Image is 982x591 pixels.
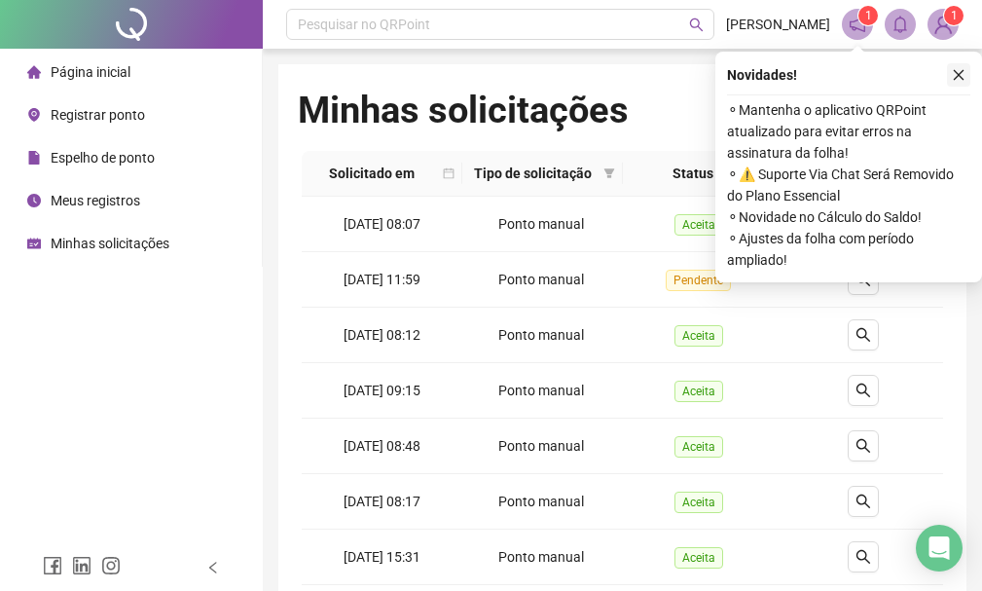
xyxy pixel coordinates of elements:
[674,547,723,569] span: Aceita
[27,194,41,207] span: clock-circle
[858,6,878,25] sup: 1
[27,151,41,165] span: file
[944,6,964,25] sup: Atualize o seu contato no menu Meus Dados
[101,556,121,575] span: instagram
[674,492,723,513] span: Aceita
[470,163,596,184] span: Tipo de solicitação
[344,327,420,343] span: [DATE] 08:12
[498,438,584,454] span: Ponto manual
[855,549,871,565] span: search
[727,64,797,86] span: Novidades !
[51,193,140,208] span: Meus registros
[855,327,871,343] span: search
[727,228,970,271] span: ⚬ Ajustes da folha com período ampliado!
[498,272,584,287] span: Ponto manual
[891,16,909,33] span: bell
[855,383,871,398] span: search
[727,164,970,206] span: ⚬ ⚠️ Suporte Via Chat Será Removido do Plano Essencial
[603,167,615,179] span: filter
[51,107,145,123] span: Registrar ponto
[600,159,619,188] span: filter
[727,206,970,228] span: ⚬ Novidade no Cálculo do Saldo!
[443,167,455,179] span: calendar
[865,9,872,22] span: 1
[51,64,130,80] span: Página inicial
[674,325,723,347] span: Aceita
[855,438,871,454] span: search
[27,237,41,250] span: schedule
[674,214,723,236] span: Aceita
[344,549,420,565] span: [DATE] 15:31
[344,216,420,232] span: [DATE] 08:07
[72,556,91,575] span: linkedin
[344,272,420,287] span: [DATE] 11:59
[439,159,458,188] span: calendar
[498,494,584,509] span: Ponto manual
[498,549,584,565] span: Ponto manual
[27,108,41,122] span: environment
[674,436,723,458] span: Aceita
[631,163,756,184] span: Status
[27,65,41,79] span: home
[51,236,169,251] span: Minhas solicitações
[916,525,963,572] div: Open Intercom Messenger
[666,270,731,291] span: Pendente
[849,16,866,33] span: notification
[928,10,958,39] img: 89839
[726,14,830,35] span: [PERSON_NAME]
[689,18,704,32] span: search
[498,216,584,232] span: Ponto manual
[51,150,155,166] span: Espelho de ponto
[344,438,420,454] span: [DATE] 08:48
[43,556,62,575] span: facebook
[344,383,420,398] span: [DATE] 09:15
[498,327,584,343] span: Ponto manual
[309,163,435,184] span: Solicitado em
[951,9,958,22] span: 1
[855,494,871,509] span: search
[674,381,723,402] span: Aceita
[344,494,420,509] span: [DATE] 08:17
[298,88,629,132] h1: Minhas solicitações
[206,561,220,574] span: left
[952,68,965,82] span: close
[727,99,970,164] span: ⚬ Mantenha o aplicativo QRPoint atualizado para evitar erros na assinatura da folha!
[498,383,584,398] span: Ponto manual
